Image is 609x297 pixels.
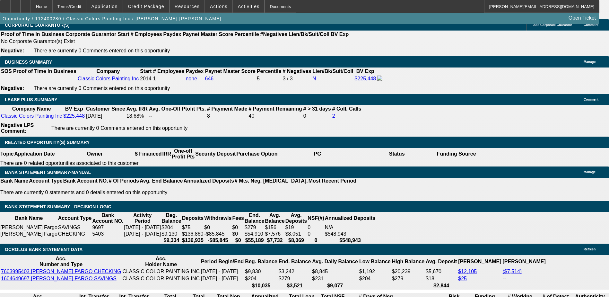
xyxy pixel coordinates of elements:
[289,32,329,37] b: Lien/Bk/Suit/Coll
[122,275,200,282] td: CLASSIC COLOR PAINTING INC
[92,231,124,237] td: 5403
[161,224,181,231] td: $204
[126,106,148,112] b: Avg. IRR
[186,68,204,74] b: Paydex
[584,170,596,174] span: Manage
[163,32,181,37] b: Paydex
[140,75,152,82] td: 2014
[55,148,135,160] th: Owner
[34,85,170,91] span: There are currently 0 Comments entered on this opportunity
[566,13,598,23] a: Open Ticket
[325,237,376,244] th: $548,943
[109,178,139,184] th: # Of Periods
[13,68,77,75] th: Proof of Time In Business
[244,231,265,237] td: $54,910
[278,256,311,268] th: End. Balance
[325,212,376,224] th: Annualized Deposits
[5,170,91,175] span: BANK STATEMENT SUMMARY-MANUAL
[308,178,357,184] th: Most Recent Period
[265,231,285,237] td: $7,576
[149,113,206,119] td: --
[5,97,57,102] span: LEASE PLUS SUMMARY
[162,148,171,160] th: IRR
[123,0,169,13] button: Credit Package
[458,269,477,274] a: $12,105
[307,224,325,231] td: 0
[58,212,92,224] th: Account Type
[232,231,244,237] td: $0
[285,231,308,237] td: $8,051
[14,148,55,160] th: Application Date
[183,32,233,37] b: Paynet Master Score
[265,212,285,224] th: Avg. Balance
[78,76,139,81] a: Classic Colors Painting Inc
[186,76,197,81] a: none
[307,212,325,224] th: NSF(#)
[285,212,308,224] th: Avg. Deposits
[201,268,244,275] td: [DATE] - [DATE]
[278,283,311,289] th: $3,521
[260,32,288,37] b: #Negatives
[34,48,170,53] span: There are currently 0 Comments entered on this opportunity
[183,178,234,184] th: Annualized Deposits
[392,268,425,275] td: $20,239
[201,256,244,268] th: Period Begin/End
[244,224,265,231] td: $279
[533,23,572,27] span: Add Corporate Guarantor
[232,212,244,224] th: Fees
[312,256,358,268] th: Avg. Daily Balance
[140,68,152,74] b: Start
[122,256,200,268] th: Acc. Holder Name
[86,113,126,119] td: [DATE]
[307,231,325,237] td: 0
[265,224,285,231] td: $156
[303,113,331,119] td: 0
[161,212,181,224] th: Beg. Balance
[312,68,353,74] b: Lien/Bk/Suit/Coll
[503,269,522,274] a: ($7,514)
[128,4,164,9] span: Credit Package
[195,148,236,160] th: Security Deposit
[354,76,376,81] a: $225,448
[437,148,476,160] th: Funding Source
[124,224,161,231] td: [DATE] - [DATE]
[92,224,124,231] td: 9697
[3,16,222,21] span: Opportunity / 112400280 / Classic Colors Painting Inc / [PERSON_NAME] [PERSON_NAME]
[283,76,311,82] div: 3 / 3
[359,268,391,275] td: $1,192
[425,283,457,289] th: $2,844
[139,178,183,184] th: Avg. End Balance
[204,231,232,237] td: -$85,845
[425,268,457,275] td: $5,670
[236,148,278,160] th: Purchase Option
[86,106,125,112] b: Customer Since
[392,275,425,282] td: $279
[65,106,83,112] b: BV Exp
[58,231,92,237] td: CHECKING
[1,276,117,281] a: 1604649697 [PERSON_NAME] FARGO SAVINGS
[170,0,204,13] button: Resources
[126,113,148,119] td: 18.68%
[584,248,596,251] span: Refresh
[205,0,232,13] button: Actions
[584,98,598,101] span: Comment
[210,4,228,9] span: Actions
[5,140,90,145] span: RELATED OPPORTUNITY(S) SUMMARY
[1,269,121,274] a: 7603995403 [PERSON_NAME] FARGO CHECKING
[392,256,425,268] th: High Balance
[278,268,311,275] td: $3,242
[331,32,349,37] b: BV Exp
[1,256,121,268] th: Acc. Number and Type
[171,148,195,160] th: One-off Profit Pts
[91,4,117,9] span: Application
[234,178,308,184] th: # Mts. Neg. [MEDICAL_DATA].
[207,106,247,112] b: # Payment Made
[502,275,546,282] td: --
[122,268,200,275] td: CLASSIC COLOR PAINTING INC
[285,224,308,231] td: $19
[584,23,598,27] span: Comment
[161,237,181,244] th: $9,334
[248,113,302,119] td: 40
[245,268,277,275] td: $9,830
[265,237,285,244] th: $7,732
